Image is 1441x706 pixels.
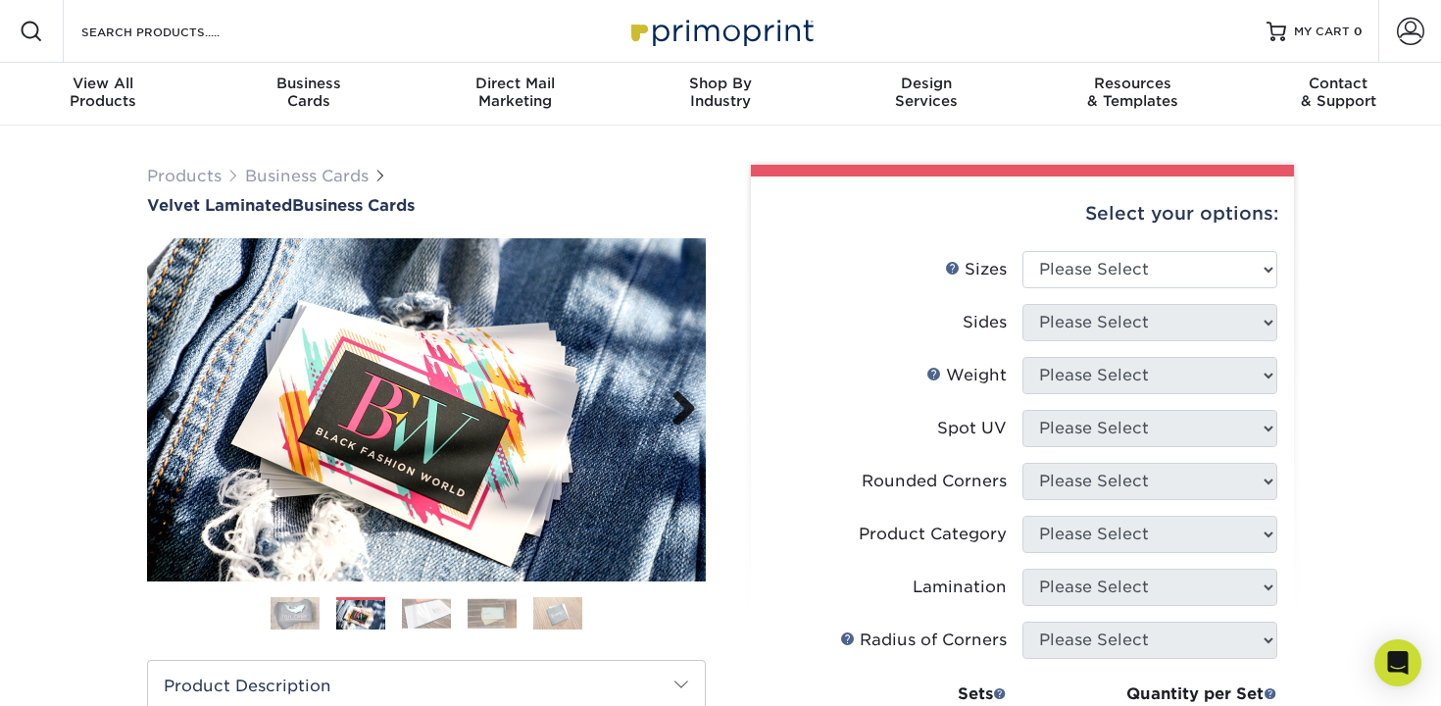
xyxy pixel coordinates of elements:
[622,10,819,52] img: Primoprint
[1022,682,1277,706] div: Quantity per Set
[468,598,517,629] img: Business Cards 04
[147,196,706,215] h1: Business Cards
[618,75,823,110] div: Industry
[245,167,369,185] a: Business Cards
[618,75,823,92] span: Shop By
[147,238,706,581] img: Velvet Laminated 02
[823,75,1029,110] div: Services
[862,470,1007,493] div: Rounded Corners
[402,598,451,629] img: Business Cards 03
[823,63,1029,126] a: DesignServices
[1235,75,1441,110] div: & Support
[412,63,618,126] a: Direct MailMarketing
[206,63,412,126] a: BusinessCards
[1029,75,1235,92] span: Resources
[850,682,1007,706] div: Sets
[271,589,320,638] img: Business Cards 01
[926,364,1007,387] div: Weight
[1294,24,1350,40] span: MY CART
[1235,63,1441,126] a: Contact& Support
[840,629,1007,652] div: Radius of Corners
[147,196,706,215] a: Velvet LaminatedBusiness Cards
[1029,63,1235,126] a: Resources& Templates
[767,176,1278,251] div: Select your options:
[412,75,618,92] span: Direct Mail
[412,75,618,110] div: Marketing
[859,523,1007,546] div: Product Category
[1374,639,1421,686] div: Open Intercom Messenger
[206,75,412,110] div: Cards
[823,75,1029,92] span: Design
[1029,75,1235,110] div: & Templates
[533,596,582,630] img: Business Cards 05
[336,600,385,630] img: Business Cards 02
[913,576,1007,599] div: Lamination
[963,311,1007,334] div: Sides
[79,20,271,43] input: SEARCH PRODUCTS.....
[1354,25,1363,38] span: 0
[1235,75,1441,92] span: Contact
[147,196,292,215] span: Velvet Laminated
[206,75,412,92] span: Business
[937,417,1007,440] div: Spot UV
[945,258,1007,281] div: Sizes
[147,167,222,185] a: Products
[618,63,823,126] a: Shop ByIndustry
